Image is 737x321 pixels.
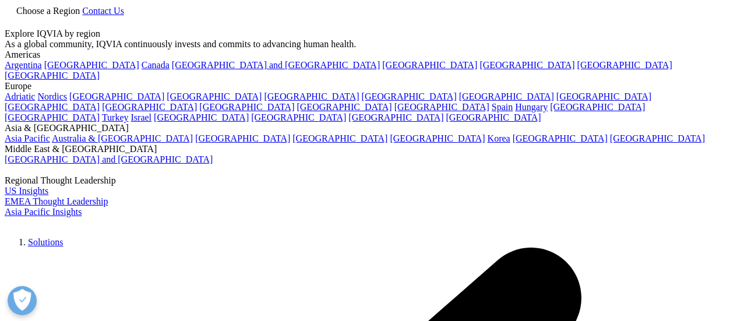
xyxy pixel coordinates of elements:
[28,237,63,247] a: Solutions
[362,91,457,101] a: [GEOGRAPHIC_DATA]
[5,175,732,186] div: Regional Thought Leadership
[172,60,380,70] a: [GEOGRAPHIC_DATA] and [GEOGRAPHIC_DATA]
[515,102,548,112] a: Hungary
[199,102,294,112] a: [GEOGRAPHIC_DATA]
[610,133,705,143] a: [GEOGRAPHIC_DATA]
[44,60,139,70] a: [GEOGRAPHIC_DATA]
[16,6,80,16] span: Choose a Region
[5,154,213,164] a: [GEOGRAPHIC_DATA] and [GEOGRAPHIC_DATA]
[446,112,541,122] a: [GEOGRAPHIC_DATA]
[479,60,574,70] a: [GEOGRAPHIC_DATA]
[5,207,82,217] a: Asia Pacific Insights
[167,91,262,101] a: [GEOGRAPHIC_DATA]
[394,102,489,112] a: [GEOGRAPHIC_DATA]
[292,133,387,143] a: [GEOGRAPHIC_DATA]
[5,50,732,60] div: Americas
[390,133,485,143] a: [GEOGRAPHIC_DATA]
[5,186,48,196] a: US Insights
[5,196,108,206] a: EMEA Thought Leadership
[82,6,124,16] a: Contact Us
[577,60,672,70] a: [GEOGRAPHIC_DATA]
[131,112,152,122] a: Israel
[5,39,732,50] div: As a global community, IQVIA continuously invests and commits to advancing human health.
[5,91,35,101] a: Adriatic
[297,102,392,112] a: [GEOGRAPHIC_DATA]
[5,70,100,80] a: [GEOGRAPHIC_DATA]
[5,60,42,70] a: Argentina
[195,133,290,143] a: [GEOGRAPHIC_DATA]
[492,102,513,112] a: Spain
[382,60,477,70] a: [GEOGRAPHIC_DATA]
[5,144,732,154] div: Middle East & [GEOGRAPHIC_DATA]
[8,286,37,315] button: Abrir preferências
[37,91,67,101] a: Nordics
[69,91,164,101] a: [GEOGRAPHIC_DATA]
[5,112,100,122] a: [GEOGRAPHIC_DATA]
[5,102,100,112] a: [GEOGRAPHIC_DATA]
[488,133,510,143] a: Korea
[5,81,732,91] div: Europe
[550,102,645,112] a: [GEOGRAPHIC_DATA]
[102,112,129,122] a: Turkey
[459,91,554,101] a: [GEOGRAPHIC_DATA]
[5,123,732,133] div: Asia & [GEOGRAPHIC_DATA]
[348,112,443,122] a: [GEOGRAPHIC_DATA]
[5,133,50,143] a: Asia Pacific
[102,102,197,112] a: [GEOGRAPHIC_DATA]
[251,112,346,122] a: [GEOGRAPHIC_DATA]
[264,91,359,101] a: [GEOGRAPHIC_DATA]
[513,133,608,143] a: [GEOGRAPHIC_DATA]
[5,29,732,39] div: Explore IQVIA by region
[52,133,193,143] a: Australia & [GEOGRAPHIC_DATA]
[556,91,651,101] a: [GEOGRAPHIC_DATA]
[154,112,249,122] a: [GEOGRAPHIC_DATA]
[142,60,170,70] a: Canada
